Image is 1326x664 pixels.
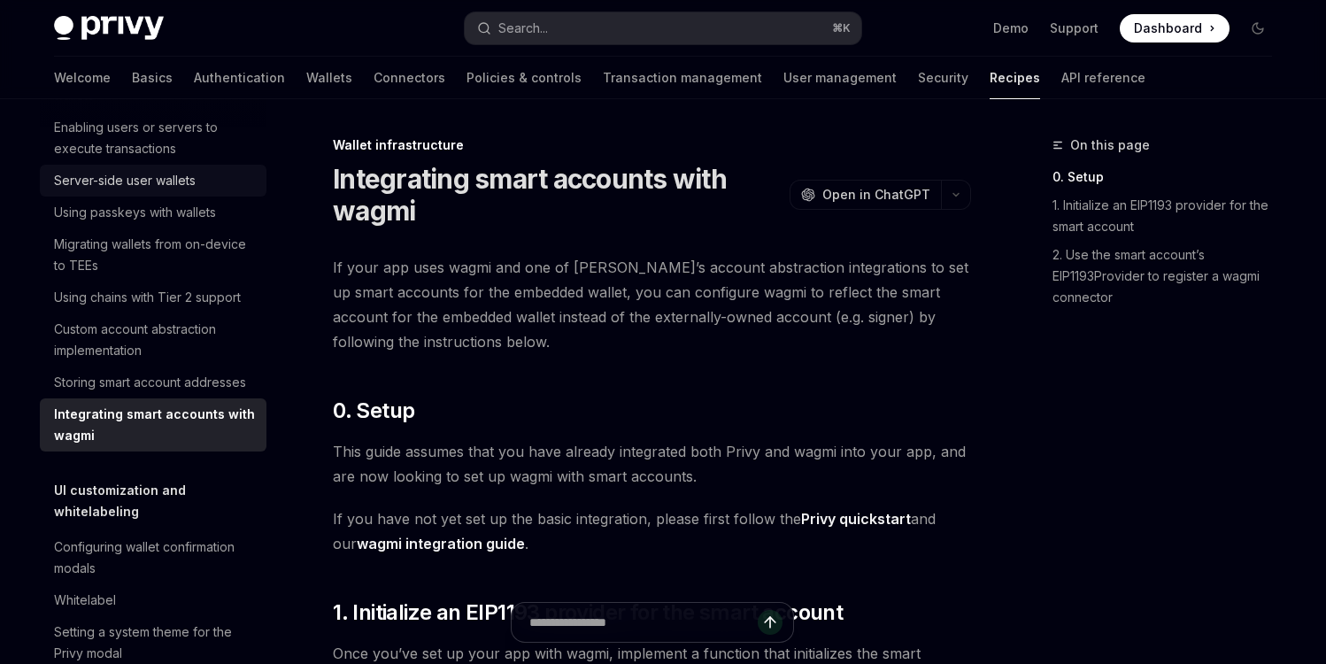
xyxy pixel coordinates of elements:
[333,506,971,556] span: If you have not yet set up the basic integration, please first follow the and our .
[54,57,111,99] a: Welcome
[758,610,782,635] button: Send message
[832,21,851,35] span: ⌘ K
[1052,241,1286,312] a: 2. Use the smart account’s EIP1193Provider to register a wagmi connector
[54,372,246,393] div: Storing smart account addresses
[40,367,266,398] a: Storing smart account addresses
[603,57,762,99] a: Transaction management
[132,57,173,99] a: Basics
[306,57,352,99] a: Wallets
[54,622,256,664] div: Setting a system theme for the Privy modal
[40,398,266,452] a: Integrating smart accounts with wagmi
[54,480,266,522] h5: UI customization and whitelabeling
[374,57,445,99] a: Connectors
[40,313,266,367] a: Custom account abstraction implementation
[1050,19,1099,37] a: Support
[790,180,941,210] button: Open in ChatGPT
[993,19,1029,37] a: Demo
[54,319,256,361] div: Custom account abstraction implementation
[40,112,266,165] a: Enabling users or servers to execute transactions
[1061,57,1145,99] a: API reference
[783,57,897,99] a: User management
[40,165,266,197] a: Server-side user wallets
[1070,135,1150,156] span: On this page
[466,57,582,99] a: Policies & controls
[990,57,1040,99] a: Recipes
[40,282,266,313] a: Using chains with Tier 2 support
[1120,14,1230,42] a: Dashboard
[54,16,164,41] img: dark logo
[529,603,758,642] input: Ask a question...
[1052,191,1286,241] a: 1. Initialize an EIP1193 provider for the smart account
[54,404,256,446] div: Integrating smart accounts with wagmi
[333,136,971,154] div: Wallet infrastructure
[822,186,930,204] span: Open in ChatGPT
[54,117,256,159] div: Enabling users or servers to execute transactions
[465,12,861,44] button: Open search
[40,584,266,616] a: Whitelabel
[54,202,216,223] div: Using passkeys with wallets
[54,234,256,276] div: Migrating wallets from on-device to TEEs
[1244,14,1272,42] button: Toggle dark mode
[498,18,548,39] div: Search...
[54,287,241,308] div: Using chains with Tier 2 support
[333,163,782,227] h1: Integrating smart accounts with wagmi
[40,228,266,282] a: Migrating wallets from on-device to TEEs
[40,197,266,228] a: Using passkeys with wallets
[54,537,256,579] div: Configuring wallet confirmation modals
[40,531,266,584] a: Configuring wallet confirmation modals
[333,439,971,489] span: This guide assumes that you have already integrated both Privy and wagmi into your app, and are n...
[1052,163,1286,191] a: 0. Setup
[918,57,968,99] a: Security
[54,590,116,611] div: Whitelabel
[801,510,911,529] a: Privy quickstart
[54,170,196,191] div: Server-side user wallets
[1134,19,1202,37] span: Dashboard
[333,255,971,354] span: If your app uses wagmi and one of [PERSON_NAME]’s account abstraction integrations to set up smar...
[333,397,414,425] span: 0. Setup
[357,535,525,553] a: wagmi integration guide
[194,57,285,99] a: Authentication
